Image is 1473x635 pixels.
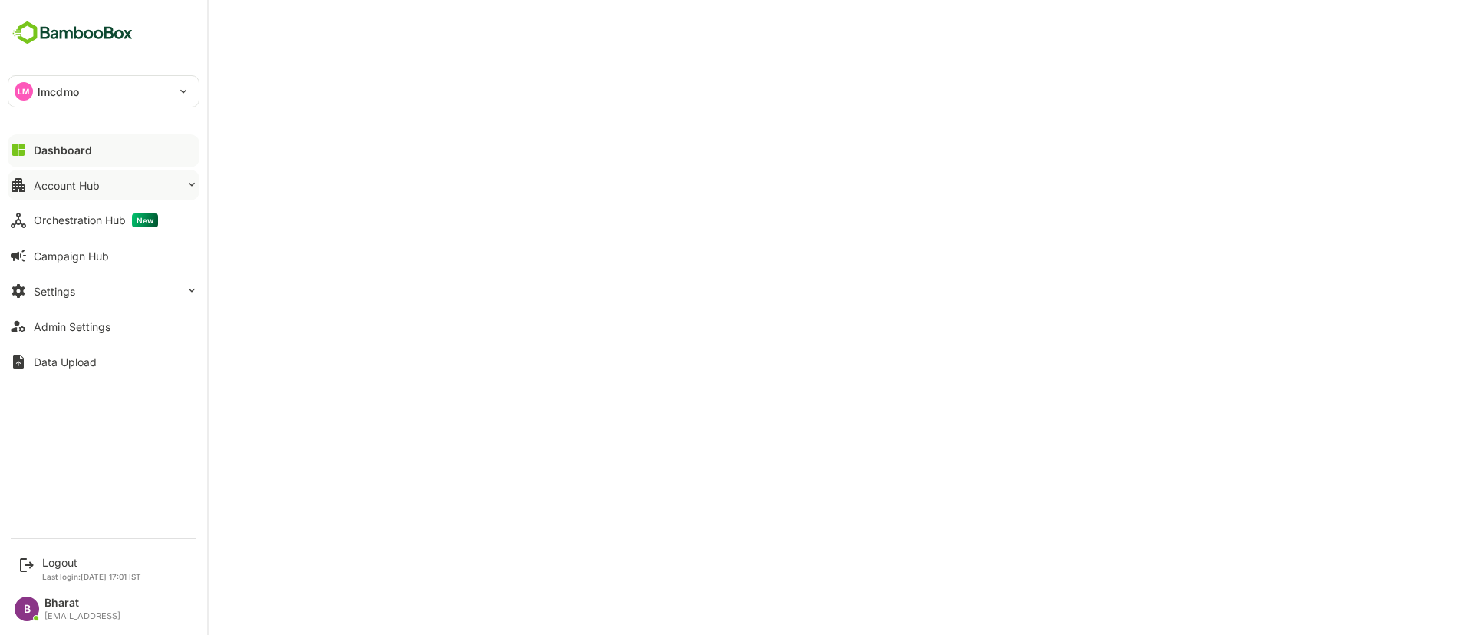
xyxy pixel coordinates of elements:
div: Data Upload [34,356,97,369]
img: BambooboxFullLogoMark.5f36c76dfaba33ec1ec1367b70bb1252.svg [8,18,137,48]
div: LM [15,82,33,101]
p: lmcdmo [38,84,79,100]
div: [EMAIL_ADDRESS] [44,611,120,621]
button: Dashboard [8,134,199,165]
div: LMlmcdmo [8,76,199,107]
button: Orchestration HubNew [8,205,199,236]
button: Data Upload [8,346,199,377]
div: Logout [42,556,141,569]
div: Account Hub [34,179,100,192]
div: Admin Settings [34,320,110,333]
span: New [132,213,158,227]
div: Dashboard [34,144,92,157]
button: Admin Settings [8,311,199,342]
div: Settings [34,285,75,298]
div: Campaign Hub [34,250,109,263]
div: B [15,597,39,621]
button: Settings [8,276,199,306]
button: Campaign Hub [8,240,199,271]
p: Last login: [DATE] 17:01 IST [42,572,141,581]
div: Bharat [44,597,120,610]
div: Orchestration Hub [34,213,158,227]
button: Account Hub [8,170,199,200]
